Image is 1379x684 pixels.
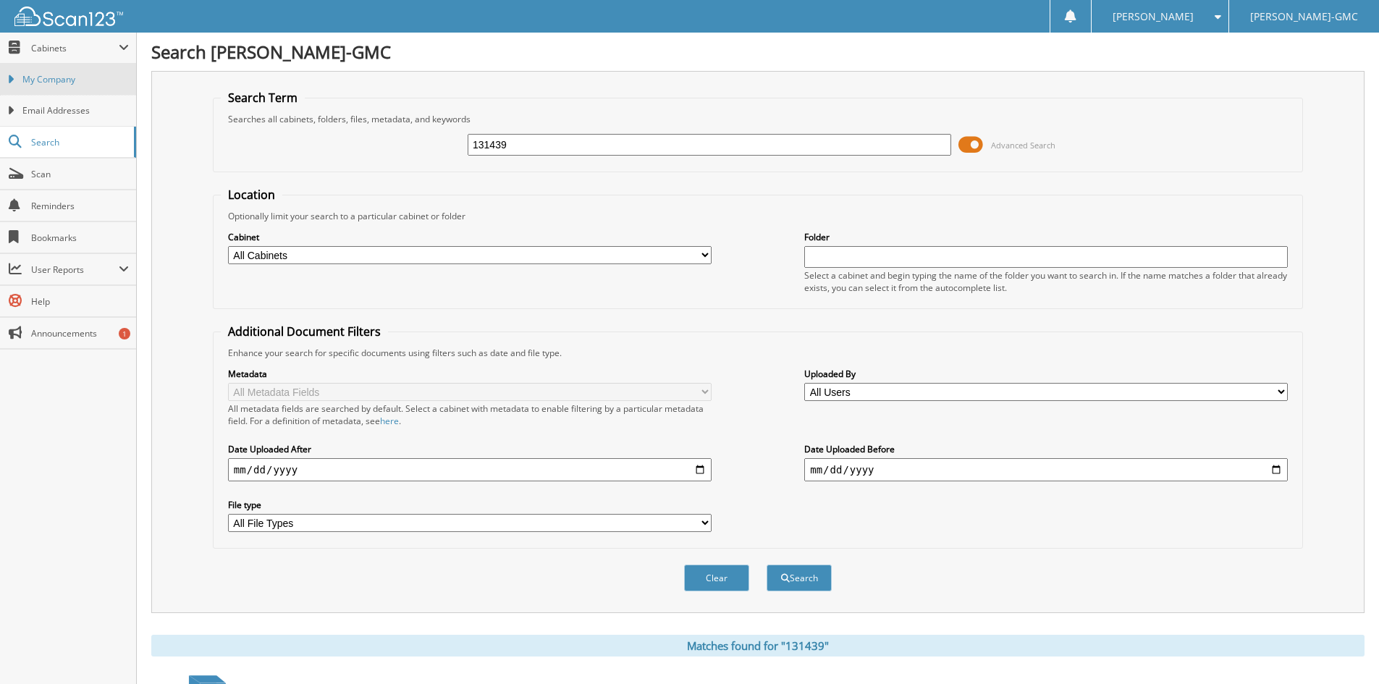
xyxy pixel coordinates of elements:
div: Optionally limit your search to a particular cabinet or folder [221,210,1295,222]
span: [PERSON_NAME]-GMC [1250,12,1358,21]
label: Folder [804,231,1288,243]
span: Bookmarks [31,232,129,244]
div: Select a cabinet and begin typing the name of the folder you want to search in. If the name match... [804,269,1288,294]
input: end [804,458,1288,481]
label: Date Uploaded Before [804,443,1288,455]
label: Date Uploaded After [228,443,712,455]
label: Uploaded By [804,368,1288,380]
span: Cabinets [31,42,119,54]
label: File type [228,499,712,511]
legend: Additional Document Filters [221,324,388,339]
span: Advanced Search [991,140,1055,151]
span: Email Addresses [22,104,129,117]
div: Enhance your search for specific documents using filters such as date and file type. [221,347,1295,359]
span: Reminders [31,200,129,212]
span: My Company [22,73,129,86]
img: scan123-logo-white.svg [14,7,123,26]
span: User Reports [31,263,119,276]
label: Cabinet [228,231,712,243]
label: Metadata [228,368,712,380]
span: Help [31,295,129,308]
span: Scan [31,168,129,180]
button: Search [767,565,832,591]
button: Clear [684,565,749,591]
input: start [228,458,712,481]
div: Matches found for "131439" [151,635,1365,656]
legend: Search Term [221,90,305,106]
span: [PERSON_NAME] [1113,12,1194,21]
div: 1 [119,328,130,339]
h1: Search [PERSON_NAME]-GMC [151,40,1365,64]
div: All metadata fields are searched by default. Select a cabinet with metadata to enable filtering b... [228,402,712,427]
span: Announcements [31,327,129,339]
a: here [380,415,399,427]
span: Search [31,136,127,148]
legend: Location [221,187,282,203]
div: Searches all cabinets, folders, files, metadata, and keywords [221,113,1295,125]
